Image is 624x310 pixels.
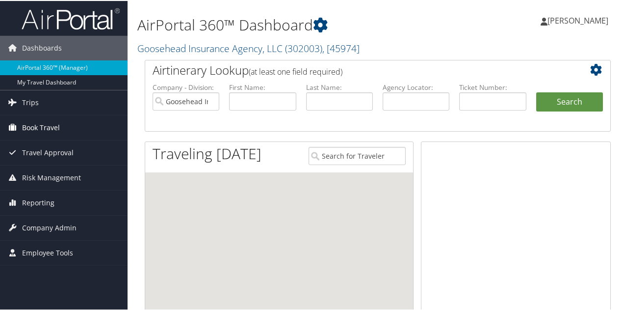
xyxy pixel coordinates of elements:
[137,41,360,54] a: Goosehead Insurance Agency, LLC
[306,82,373,91] label: Last Name:
[536,91,603,111] button: Search
[22,6,120,29] img: airportal-logo.png
[22,215,77,239] span: Company Admin
[153,61,564,78] h2: Airtinerary Lookup
[547,14,608,25] span: [PERSON_NAME]
[153,82,219,91] label: Company - Division:
[309,146,405,164] input: Search for Traveler
[22,190,54,214] span: Reporting
[137,14,458,34] h1: AirPortal 360™ Dashboard
[22,240,73,264] span: Employee Tools
[22,114,60,139] span: Book Travel
[249,65,342,76] span: (at least one field required)
[322,41,360,54] span: , [ 45974 ]
[229,82,296,91] label: First Name:
[22,35,62,59] span: Dashboards
[285,41,322,54] span: ( 302003 )
[383,82,449,91] label: Agency Locator:
[541,5,618,34] a: [PERSON_NAME]
[459,82,526,91] label: Ticket Number:
[22,165,81,189] span: Risk Management
[22,89,39,114] span: Trips
[153,142,261,163] h1: Traveling [DATE]
[22,140,74,164] span: Travel Approval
